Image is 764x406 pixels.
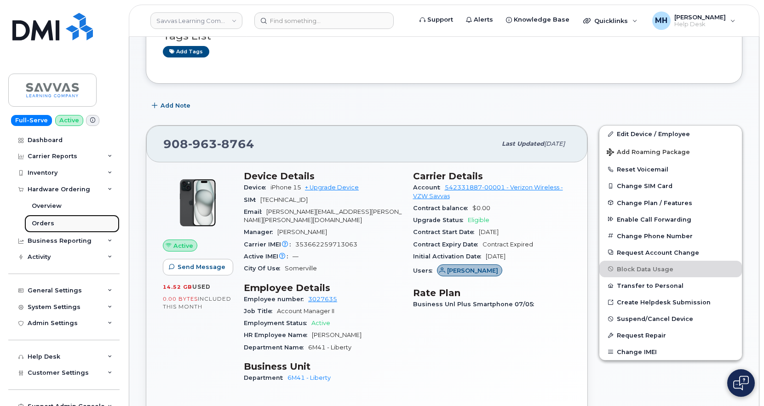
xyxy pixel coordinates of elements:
button: Block Data Usage [599,261,742,277]
button: Add Note [146,97,198,114]
a: 6M41 - Liberty [287,374,331,381]
h3: Device Details [244,171,402,182]
span: — [293,253,299,260]
span: Last updated [502,140,544,147]
span: Business Unl Plus Smartphone 07/05 [413,301,539,308]
button: Request Account Change [599,244,742,261]
div: Melissa Hoye [646,11,742,30]
span: Initial Activation Date [413,253,486,260]
span: Device [244,184,270,191]
span: Enable Call Forwarding [617,216,691,223]
span: SIM [244,196,260,203]
button: Enable Call Forwarding [599,211,742,228]
a: Add tags [163,46,209,57]
span: Somerville [285,265,317,272]
button: Change Phone Number [599,228,742,244]
span: used [192,283,211,290]
span: [PERSON_NAME] [674,13,726,21]
span: MH [655,15,667,26]
a: Knowledge Base [500,11,576,29]
span: Alerts [474,15,493,24]
span: Job Title [244,308,277,315]
span: Users [413,267,437,274]
span: 8764 [217,137,254,151]
span: Department Name [244,344,308,351]
a: Savvas Learning Company LLC [150,12,242,29]
span: Contract Start Date [413,229,479,235]
span: Send Message [178,263,225,271]
span: 908 [163,137,254,151]
button: Suspend/Cancel Device [599,310,742,327]
span: Carrier IMEI [244,241,295,248]
span: [PERSON_NAME][EMAIL_ADDRESS][PERSON_NAME][PERSON_NAME][DOMAIN_NAME] [244,208,402,223]
button: Request Repair [599,327,742,343]
span: Department [244,374,287,381]
h3: Employee Details [244,282,402,293]
button: Reset Voicemail [599,161,742,177]
img: iPhone_15_Black.png [170,175,225,230]
span: 353662259713063 [295,241,357,248]
button: Change Plan / Features [599,194,742,211]
a: Alerts [460,11,500,29]
h3: Tags List [163,30,725,42]
input: Find something... [254,12,394,29]
span: Employee number [244,296,308,303]
span: Contract balance [413,205,472,212]
span: Quicklinks [594,17,628,24]
span: Account [413,184,445,191]
span: Eligible [468,217,489,223]
span: Account Manager II [277,308,334,315]
button: Change SIM Card [599,177,742,194]
span: Employment Status [244,320,311,326]
span: Contract Expired [483,241,533,248]
span: Support [427,15,453,24]
span: $0.00 [472,205,490,212]
button: Send Message [163,259,233,275]
span: Active [311,320,330,326]
span: [TECHNICAL_ID] [260,196,308,203]
span: Active IMEI [244,253,293,260]
span: Help Desk [674,21,726,28]
span: [DATE] [486,253,506,260]
a: Create Helpdesk Submission [599,294,742,310]
h3: Business Unit [244,361,402,372]
span: iPhone 15 [270,184,301,191]
button: Add Roaming Package [599,142,742,161]
span: City Of Use [244,265,285,272]
button: Transfer to Personal [599,277,742,294]
h3: Carrier Details [413,171,571,182]
div: Quicklinks [577,11,644,30]
span: Active [173,241,193,250]
span: [DATE] [479,229,499,235]
a: 542331887-00001 - Verizon Wireless - VZW Savvas [413,184,563,199]
span: Contract Expiry Date [413,241,483,248]
span: Suspend/Cancel Device [617,315,693,322]
span: 0.00 Bytes [163,296,198,302]
img: Open chat [733,376,749,390]
span: 14.52 GB [163,284,192,290]
a: Support [413,11,460,29]
span: Email [244,208,266,215]
span: Upgrade Status [413,217,468,223]
h3: Rate Plan [413,287,571,298]
span: [PERSON_NAME] [447,266,498,275]
span: 963 [188,137,217,151]
span: [DATE] [544,140,565,147]
button: Change IMEI [599,343,742,360]
a: [PERSON_NAME] [437,267,503,274]
span: [PERSON_NAME] [277,229,327,235]
span: [PERSON_NAME] [312,332,362,338]
span: 6M41 - Liberty [308,344,351,351]
span: Manager [244,229,277,235]
a: Edit Device / Employee [599,126,742,142]
a: + Upgrade Device [305,184,359,191]
a: 3027635 [308,296,337,303]
span: Add Note [161,101,190,110]
span: Knowledge Base [514,15,569,24]
span: Add Roaming Package [607,149,690,157]
span: HR Employee Name [244,332,312,338]
span: Change Plan / Features [617,199,692,206]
